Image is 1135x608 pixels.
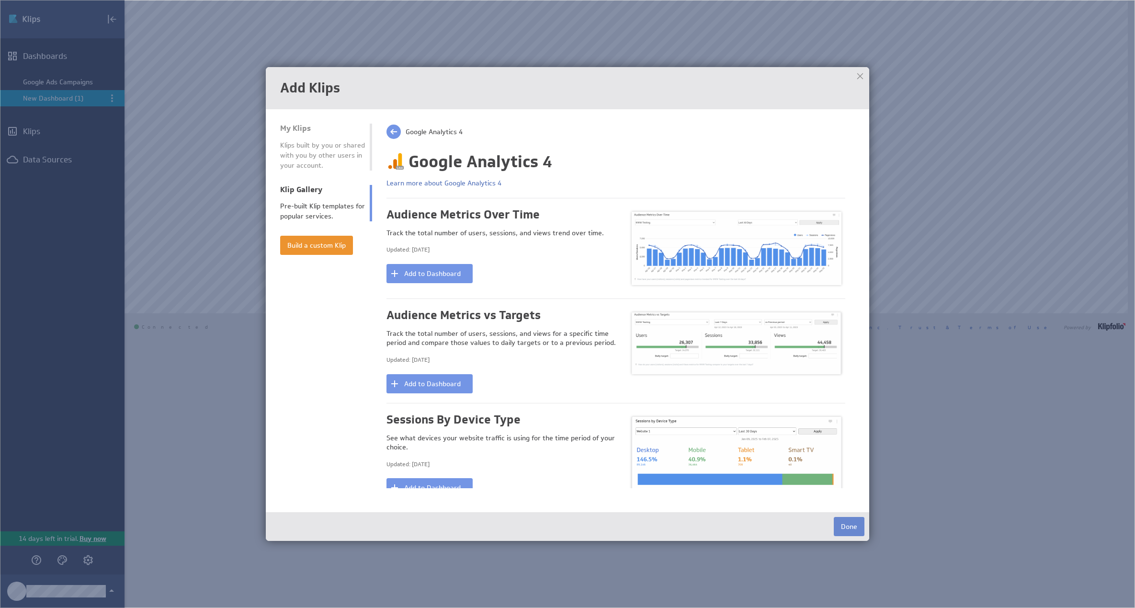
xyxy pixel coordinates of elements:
h1: Audience Metrics Over Time [386,208,616,221]
span: Google Analytics 4 [406,127,463,136]
div: My Klips [280,124,365,133]
img: image4008907553265813973.png [632,212,841,285]
button: Add to Dashboard [386,374,473,393]
h1: Sessions By Device Type [386,413,616,426]
div: Track the total number of users, sessions, and views trend over time. [386,229,616,238]
div: Updated: [DATE] [386,459,616,469]
button: Done [834,517,864,536]
a: Learn more about Google Analytics 4 [386,179,501,187]
div: Klip Gallery [280,185,365,195]
button: Build a custom Klip [280,236,353,255]
div: Updated: [DATE] [386,245,616,254]
img: image6502031566950861830.png [386,152,404,170]
img: image8990279430990409730.png [632,417,841,501]
div: Pre-built Klip templates for popular services. [280,201,365,221]
img: image6980392763190623162.png [632,312,841,375]
h1: Audience Metrics vs Targets [386,309,616,322]
div: Klips built by you or shared with you by other users in your account. [280,140,365,171]
h1: Google Analytics 4 [386,152,826,171]
div: Track the total number of users, sessions, and views for a specific time period and compare those... [386,329,616,348]
div: Updated: [DATE] [386,355,616,365]
button: Add to Dashboard [386,264,473,283]
button: Add to Dashboard [386,478,473,497]
div: See what devices your website traffic is using for the time period of your choice. [386,434,616,452]
h1: Add Klips [280,81,855,95]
